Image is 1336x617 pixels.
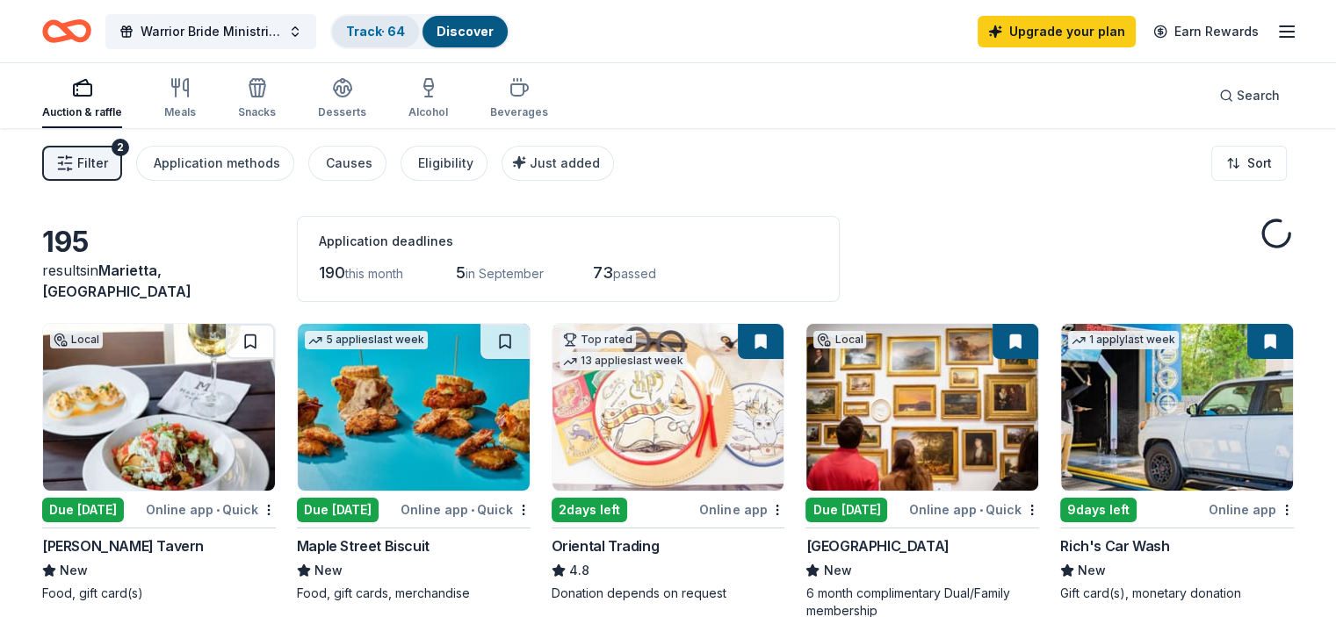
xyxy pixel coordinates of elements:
[613,266,656,281] span: passed
[456,263,466,282] span: 5
[408,70,448,128] button: Alcohol
[154,153,280,174] div: Application methods
[699,499,784,520] div: Online app
[42,260,276,302] div: results
[552,324,784,491] img: Image for Oriental Trading
[42,498,124,522] div: Due [DATE]
[298,324,530,491] img: Image for Maple Street Biscuit
[319,231,818,252] div: Application deadlines
[466,266,544,281] span: in September
[42,105,122,119] div: Auction & raffle
[560,352,687,370] div: 13 applies last week
[1060,323,1294,602] a: Image for Rich's Car Wash1 applylast week9days leftOnline appRich's Car WashNewGift card(s), mone...
[297,585,531,602] div: Food, gift cards, merchandise
[1211,146,1287,181] button: Sort
[1060,535,1169,556] div: Rich's Car Wash
[408,105,448,119] div: Alcohol
[1205,78,1294,113] button: Search
[569,560,589,581] span: 4.8
[42,146,122,181] button: Filter2
[1060,498,1137,522] div: 9 days left
[43,324,275,491] img: Image for Marlow's Tavern
[42,323,276,602] a: Image for Marlow's TavernLocalDue [DATE]Online app•Quick[PERSON_NAME] TavernNewFood, gift card(s)
[552,323,785,602] a: Image for Oriental TradingTop rated13 applieslast week2days leftOnline appOriental Trading4.8Dona...
[42,535,204,556] div: [PERSON_NAME] Tavern
[42,262,191,300] span: Marietta, [GEOGRAPHIC_DATA]
[216,503,220,517] span: •
[50,331,103,348] div: Local
[297,535,430,556] div: Maple Street Biscuit
[1143,16,1269,47] a: Earn Rewards
[806,324,1038,491] img: Image for High Museum of Art
[471,503,474,517] span: •
[490,105,548,119] div: Beverages
[530,155,600,170] span: Just added
[164,70,196,128] button: Meals
[978,16,1136,47] a: Upgrade your plan
[1237,85,1280,106] span: Search
[105,14,316,49] button: Warrior Bride Ministries 5th Annual Counting the Cost Conference & Optional 2.0 Training
[42,70,122,128] button: Auction & raffle
[314,560,343,581] span: New
[146,499,276,520] div: Online app Quick
[418,153,473,174] div: Eligibility
[502,146,614,181] button: Just added
[593,263,613,282] span: 73
[141,21,281,42] span: Warrior Bride Ministries 5th Annual Counting the Cost Conference & Optional 2.0 Training
[979,503,983,517] span: •
[909,499,1039,520] div: Online app Quick
[823,560,851,581] span: New
[42,585,276,602] div: Food, gift card(s)
[552,498,627,522] div: 2 days left
[318,105,366,119] div: Desserts
[238,70,276,128] button: Snacks
[60,560,88,581] span: New
[1078,560,1106,581] span: New
[319,263,345,282] span: 190
[112,139,129,156] div: 2
[305,331,428,349] div: 5 applies last week
[238,105,276,119] div: Snacks
[297,323,531,602] a: Image for Maple Street Biscuit5 applieslast weekDue [DATE]Online app•QuickMaple Street BiscuitNew...
[345,266,403,281] span: this month
[164,105,196,119] div: Meals
[552,535,660,556] div: Oriental Trading
[805,535,949,556] div: [GEOGRAPHIC_DATA]
[330,14,509,49] button: Track· 64Discover
[401,146,487,181] button: Eligibility
[308,146,386,181] button: Causes
[326,153,372,174] div: Causes
[805,498,887,522] div: Due [DATE]
[813,331,866,348] div: Local
[552,585,785,602] div: Donation depends on request
[136,146,294,181] button: Application methods
[318,70,366,128] button: Desserts
[42,11,91,52] a: Home
[1068,331,1179,349] div: 1 apply last week
[1247,153,1272,174] span: Sort
[297,498,379,522] div: Due [DATE]
[560,331,636,348] div: Top rated
[42,225,276,260] div: 195
[42,262,191,300] span: in
[1209,499,1294,520] div: Online app
[346,24,405,39] a: Track· 64
[77,153,108,174] span: Filter
[401,499,531,520] div: Online app Quick
[437,24,494,39] a: Discover
[490,70,548,128] button: Beverages
[1060,585,1294,602] div: Gift card(s), monetary donation
[1061,324,1293,491] img: Image for Rich's Car Wash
